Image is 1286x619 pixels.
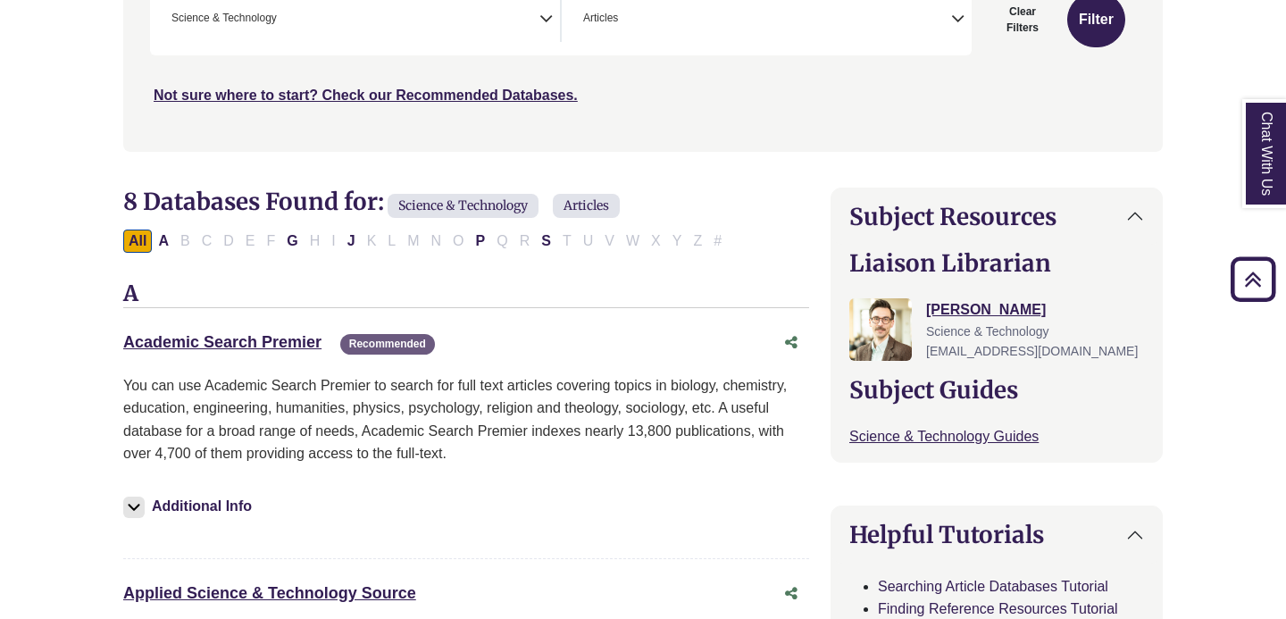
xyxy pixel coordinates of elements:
span: Articles [553,194,620,218]
h3: A [123,281,809,308]
a: Academic Search Premier [123,333,321,351]
span: Articles [583,10,618,27]
span: [EMAIL_ADDRESS][DOMAIN_NAME] [926,344,1138,358]
button: Share this database [773,326,809,360]
button: Filter Results A [153,230,174,253]
a: Searching Article Databases Tutorial [878,579,1108,594]
a: [PERSON_NAME] [926,302,1046,317]
h2: Subject Guides [849,376,1144,404]
button: Filter Results G [281,230,303,253]
button: Share this database [773,577,809,611]
img: Greg Rosauer [849,298,912,361]
span: Science & Technology [171,10,277,27]
button: Filter Results S [536,230,556,253]
h2: Liaison Librarian [849,249,1144,277]
div: Alpha-list to filter by first letter of database name [123,232,729,247]
textarea: Search [280,13,288,28]
li: Science & Technology [164,10,277,27]
textarea: Search [622,13,630,28]
a: Not sure where to start? Check our Recommended Databases. [154,88,578,103]
button: Filter Results J [342,230,361,253]
button: Filter Results P [471,230,491,253]
a: Science & Technology Guides [849,429,1039,444]
button: Helpful Tutorials [831,506,1162,563]
a: Applied Science & Technology Source [123,584,416,602]
p: You can use Academic Search Premier to search for full text articles covering topics in biology, ... [123,374,809,465]
button: Subject Resources [831,188,1162,245]
a: Back to Top [1224,267,1282,291]
a: Finding Reference Resources Tutorial [878,601,1118,616]
span: Science & Technology [388,194,539,218]
button: Additional Info [123,494,257,519]
button: All [123,230,152,253]
span: 8 Databases Found for: [123,187,384,216]
li: Articles [576,10,618,27]
span: Science & Technology [926,324,1049,339]
span: Recommended [340,334,435,355]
